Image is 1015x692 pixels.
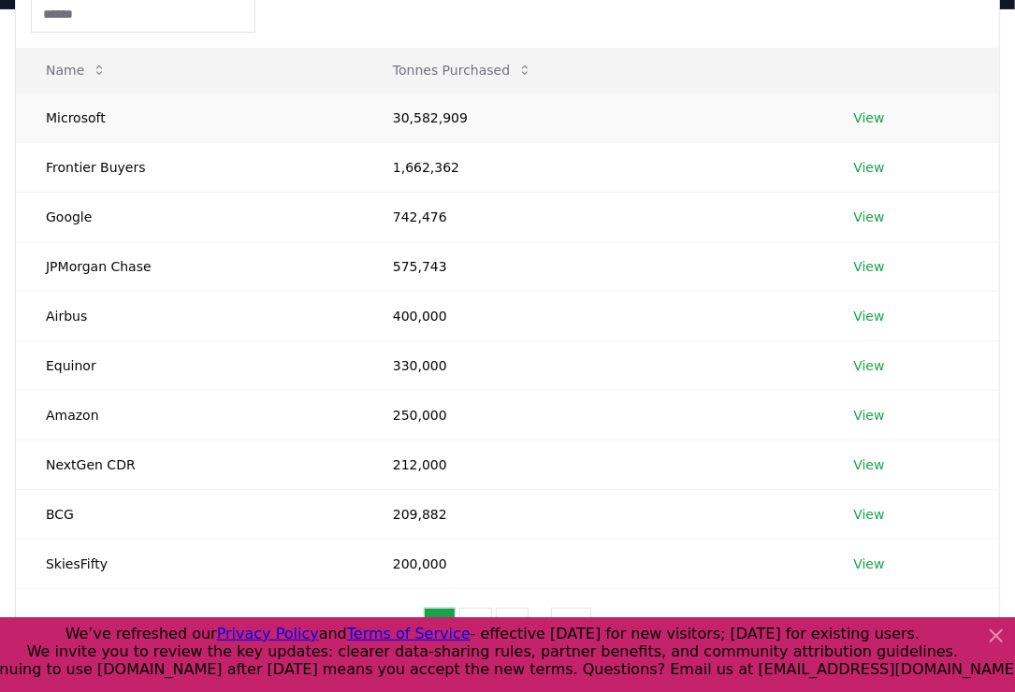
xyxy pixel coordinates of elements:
td: 742,476 [363,192,824,241]
button: next page [595,608,627,645]
a: View [853,307,884,325]
a: View [853,406,884,425]
td: 200,000 [363,539,824,588]
button: Tonnes Purchased [378,51,547,89]
a: View [853,108,884,127]
td: 30,582,909 [363,93,824,142]
td: 212,000 [363,440,824,489]
a: View [853,158,884,177]
button: Name [31,51,122,89]
button: 51 [551,608,592,645]
td: BCG [16,489,363,539]
button: 2 [459,608,492,645]
button: 1 [424,608,457,645]
td: 250,000 [363,390,824,440]
td: NextGen CDR [16,440,363,489]
a: View [853,356,884,375]
td: Airbus [16,291,363,340]
td: 400,000 [363,291,824,340]
td: Google [16,192,363,241]
td: SkiesFifty [16,539,363,588]
td: JPMorgan Chase [16,241,363,291]
a: View [853,555,884,573]
button: 3 [496,608,529,645]
td: 330,000 [363,340,824,390]
a: View [853,505,884,524]
a: View [853,257,884,276]
td: Equinor [16,340,363,390]
td: 209,882 [363,489,824,539]
td: Microsoft [16,93,363,142]
li: ... [532,615,546,638]
a: View [853,208,884,226]
td: 1,662,362 [363,142,824,192]
td: Frontier Buyers [16,142,363,192]
td: 575,743 [363,241,824,291]
a: View [853,455,884,474]
td: Amazon [16,390,363,440]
